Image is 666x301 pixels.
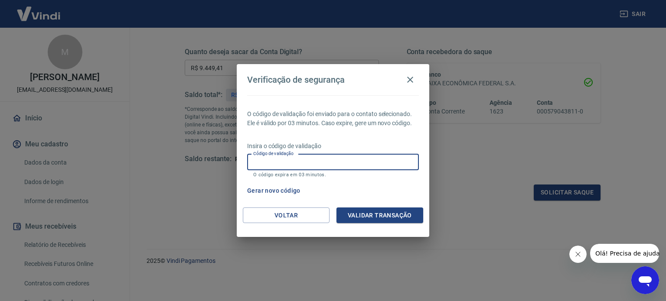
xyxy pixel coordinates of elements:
[631,266,659,294] iframe: Botão para abrir a janela de mensagens
[244,183,304,199] button: Gerar novo código
[569,246,587,263] iframe: Fechar mensagem
[247,110,419,128] p: O código de validação foi enviado para o contato selecionado. Ele é válido por 03 minutos. Caso e...
[247,74,345,85] h4: Verificação de segurança
[243,207,330,223] button: Voltar
[253,172,413,178] p: O código expira em 03 minutos.
[5,6,73,13] span: Olá! Precisa de ajuda?
[590,244,659,263] iframe: Mensagem da empresa
[336,207,423,223] button: Validar transação
[247,142,419,151] p: Insira o código de validação
[253,150,294,157] label: Código de validação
